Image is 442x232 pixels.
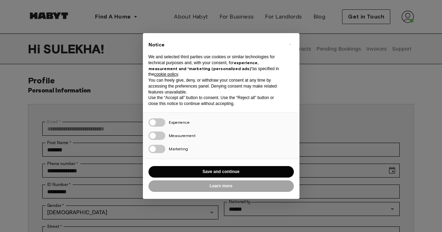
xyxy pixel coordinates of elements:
strong: experience, measurement and “marketing (personalized ads)” [148,60,259,71]
a: cookie policy [154,72,178,77]
button: Close this notice [285,39,296,50]
button: Save and continue [148,166,294,178]
span: × [289,40,291,48]
span: Experience [169,120,190,125]
p: Use the “Accept all” button to consent. Use the “Reject all” button or close this notice to conti... [148,95,283,107]
h2: Notice [148,42,283,48]
button: Learn more [148,180,294,192]
span: Marketing [169,146,188,151]
span: Measurement [169,133,196,138]
p: We and selected third parties use cookies or similar technologies for technical purposes and, wit... [148,54,283,77]
p: You can freely give, deny, or withdraw your consent at any time by accessing the preferences pane... [148,77,283,95]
